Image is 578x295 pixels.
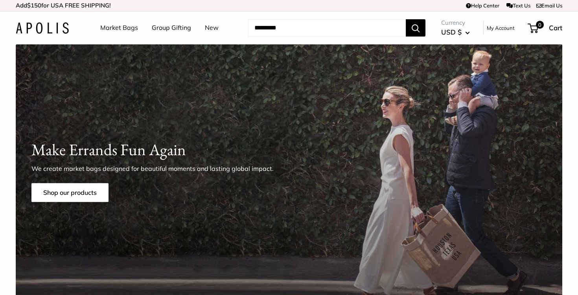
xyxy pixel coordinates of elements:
a: New [205,22,219,34]
span: USD $ [441,28,462,36]
a: Shop our products [31,183,109,202]
span: Cart [549,24,562,32]
img: Apolis [16,22,69,34]
a: Group Gifting [152,22,191,34]
a: 0 Cart [528,22,562,34]
span: $150 [27,2,41,9]
a: Email Us [536,2,562,9]
button: USD $ [441,26,470,38]
button: Search [406,19,425,37]
span: Currency [441,17,470,28]
input: Search... [248,19,406,37]
a: Text Us [506,2,530,9]
a: Market Bags [100,22,138,34]
p: We create market bags designed for beautiful moments and lasting global impact. [31,164,287,174]
a: My Account [487,23,515,33]
h1: Make Errands Fun Again [31,138,547,161]
a: Help Center [466,2,499,9]
span: 0 [536,21,544,29]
